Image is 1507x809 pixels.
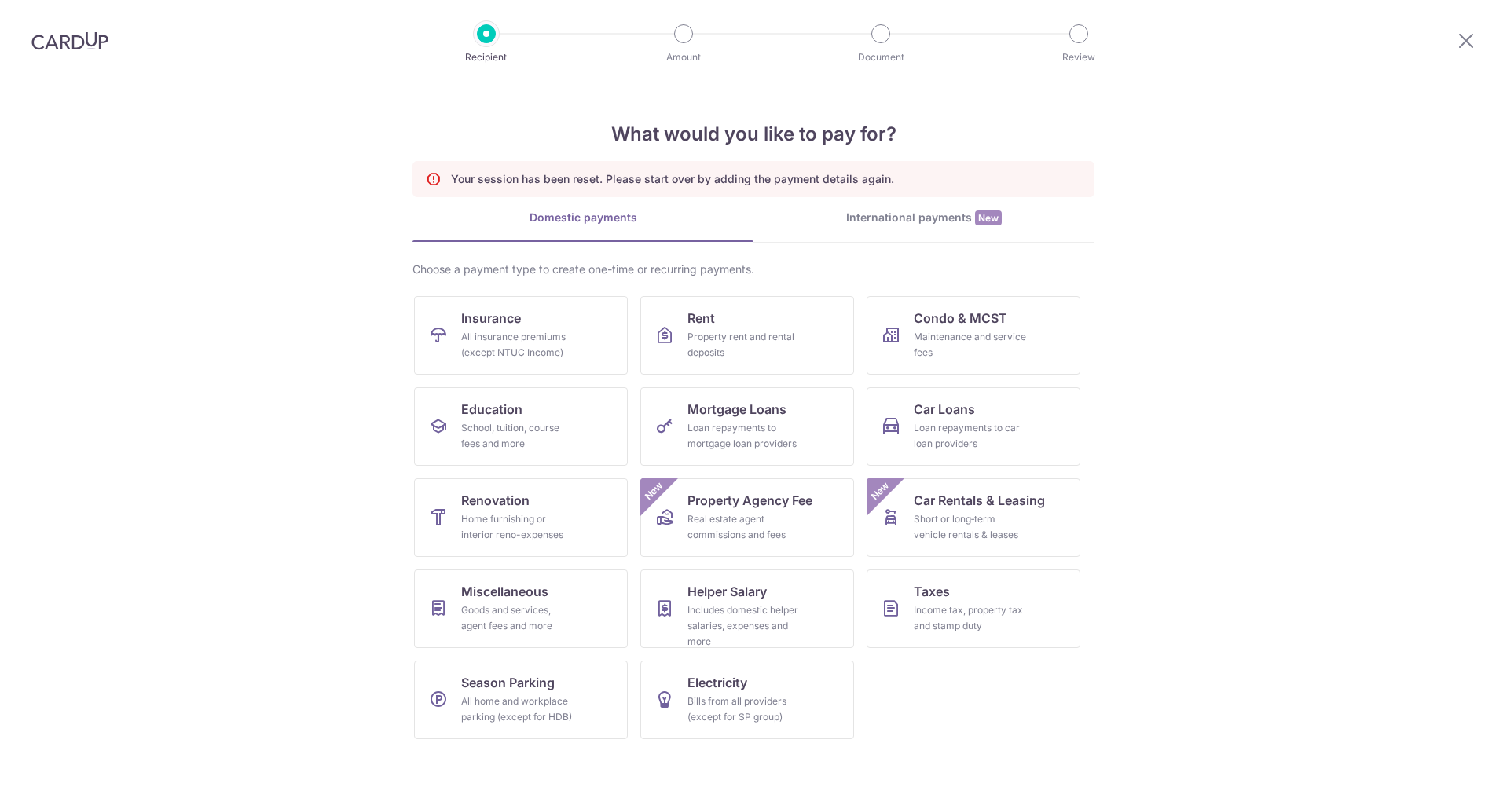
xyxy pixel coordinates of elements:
span: Car Loans [914,400,975,419]
p: Review [1021,49,1137,65]
a: Property Agency FeeReal estate agent commissions and feesNew [640,478,854,557]
a: Mortgage LoansLoan repayments to mortgage loan providers [640,387,854,466]
div: Includes domestic helper salaries, expenses and more [687,602,801,650]
span: Renovation [461,491,530,510]
div: All home and workplace parking (except for HDB) [461,694,574,725]
p: Document [823,49,939,65]
span: Rent [687,309,715,328]
a: MiscellaneousGoods and services, agent fees and more [414,569,628,648]
a: Condo & MCSTMaintenance and service fees [867,296,1080,375]
p: Your session has been reset. Please start over by adding the payment details again. [451,171,894,187]
div: School, tuition, course fees and more [461,420,574,452]
div: Maintenance and service fees [914,329,1027,361]
div: International payments [753,210,1094,226]
img: CardUp [31,31,108,50]
div: Property rent and rental deposits [687,329,801,361]
div: Goods and services, agent fees and more [461,602,574,634]
h4: What would you like to pay for? [412,120,1094,148]
a: TaxesIncome tax, property tax and stamp duty [867,569,1080,648]
span: Miscellaneous [461,582,548,601]
span: Property Agency Fee [687,491,812,510]
p: Recipient [428,49,544,65]
div: Home furnishing or interior reno-expenses [461,511,574,543]
span: Electricity [687,673,747,692]
div: All insurance premiums (except NTUC Income) [461,329,574,361]
a: Car LoansLoan repayments to car loan providers [867,387,1080,466]
span: Taxes [914,582,950,601]
span: Insurance [461,309,521,328]
div: Bills from all providers (except for SP group) [687,694,801,725]
iframe: Opens a widget where you can find more information [1406,762,1491,801]
a: RenovationHome furnishing or interior reno-expenses [414,478,628,557]
a: InsuranceAll insurance premiums (except NTUC Income) [414,296,628,375]
span: New [975,210,1002,225]
span: New [867,478,893,504]
a: Helper SalaryIncludes domestic helper salaries, expenses and more [640,569,854,648]
span: Season Parking [461,673,555,692]
span: Education [461,400,522,419]
div: Choose a payment type to create one-time or recurring payments. [412,262,1094,277]
div: Loan repayments to mortgage loan providers [687,420,801,452]
a: Season ParkingAll home and workplace parking (except for HDB) [414,661,628,739]
a: RentProperty rent and rental deposits [640,296,854,375]
span: Mortgage Loans [687,400,786,419]
span: New [641,478,667,504]
span: Car Rentals & Leasing [914,491,1045,510]
div: Domestic payments [412,210,753,225]
span: Helper Salary [687,582,767,601]
a: EducationSchool, tuition, course fees and more [414,387,628,466]
div: Income tax, property tax and stamp duty [914,602,1027,634]
div: Real estate agent commissions and fees [687,511,801,543]
a: Car Rentals & LeasingShort or long‑term vehicle rentals & leasesNew [867,478,1080,557]
div: Short or long‑term vehicle rentals & leases [914,511,1027,543]
a: ElectricityBills from all providers (except for SP group) [640,661,854,739]
div: Loan repayments to car loan providers [914,420,1027,452]
p: Amount [625,49,742,65]
span: Condo & MCST [914,309,1007,328]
